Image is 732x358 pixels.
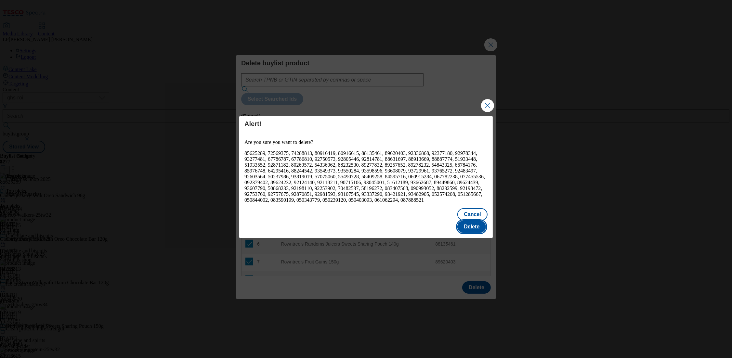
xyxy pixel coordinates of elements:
button: Close Modal [481,99,494,112]
button: Delete [457,221,486,233]
div: Modal [239,116,493,238]
p: Are you sure you want to delete? [244,139,488,145]
div: 85625289, 72569375, 74288813, 80916419, 80916615, 88135461, 89620403, 92336868, 92377180, 9297834... [244,150,488,203]
h4: Alert! [244,120,488,128]
button: Cancel [457,208,487,221]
